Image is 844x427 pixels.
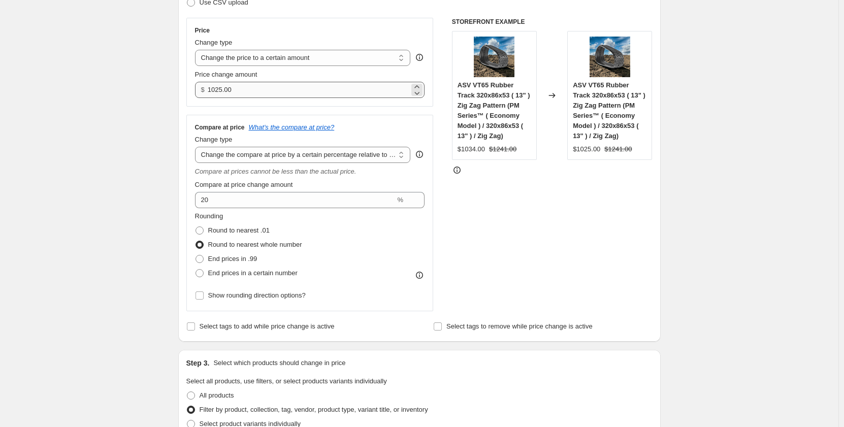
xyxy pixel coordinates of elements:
span: Show rounding direction options? [208,291,306,299]
i: Compare at prices cannot be less than the actual price. [195,168,356,175]
span: Select all products, use filters, or select products variants individually [186,377,387,385]
div: $1034.00 [458,144,485,154]
span: ASV VT65 Rubber Track 320x86x53 ( 13" ) Zig Zag Pattern (PM Series™ ( Economy Model ) / 320x86x53... [573,81,645,140]
span: Select tags to add while price change is active [200,322,335,330]
input: 20 [195,192,396,208]
img: asv-rubber-track-asv-vt65-rubber-track-320x86x53-13-zig-zag-pattern-45570711060796_80x.png [590,37,630,77]
span: End prices in a certain number [208,269,298,277]
input: 80.00 [208,82,409,98]
span: Rounding [195,212,223,220]
div: $1025.00 [573,144,600,154]
span: Compare at price change amount [195,181,293,188]
span: Round to nearest .01 [208,226,270,234]
strike: $1241.00 [604,144,632,154]
span: ASV VT65 Rubber Track 320x86x53 ( 13" ) Zig Zag Pattern (PM Series™ ( Economy Model ) / 320x86x53... [458,81,530,140]
h6: STOREFRONT EXAMPLE [452,18,653,26]
strike: $1241.00 [489,144,516,154]
span: All products [200,391,234,399]
p: Select which products should change in price [213,358,345,368]
img: asv-rubber-track-asv-vt65-rubber-track-320x86x53-13-zig-zag-pattern-45570711060796_80x.png [474,37,514,77]
span: Change type [195,39,233,46]
div: help [414,52,425,62]
div: help [414,149,425,159]
h2: Step 3. [186,358,210,368]
span: % [397,196,403,204]
span: Change type [195,136,233,143]
h3: Compare at price [195,123,245,132]
span: Select tags to remove while price change is active [446,322,593,330]
span: Filter by product, collection, tag, vendor, product type, variant title, or inventory [200,406,428,413]
span: End prices in .99 [208,255,257,262]
h3: Price [195,26,210,35]
span: $ [201,86,205,93]
span: Round to nearest whole number [208,241,302,248]
button: What's the compare at price? [249,123,335,131]
span: Price change amount [195,71,257,78]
